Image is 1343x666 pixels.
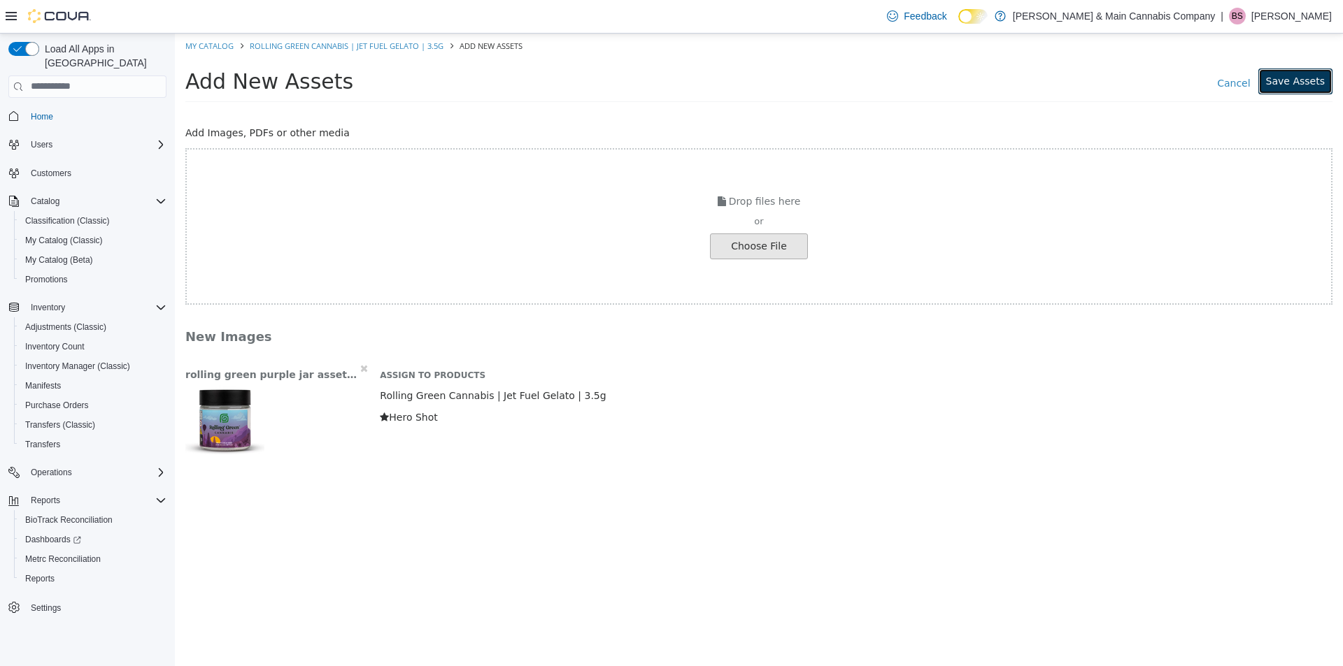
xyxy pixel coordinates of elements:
button: Transfers [14,435,172,454]
button: Save Assets [1083,35,1158,61]
span: Catalog [31,196,59,207]
span: Settings [25,598,166,616]
span: Feedback [904,9,946,23]
span: Reports [20,570,166,587]
button: Users [3,135,172,154]
span: Catalog [25,193,166,210]
span: Inventory [31,302,65,313]
a: Home [25,108,59,125]
span: Promotions [20,271,166,288]
button: Inventory [3,298,172,317]
p: [PERSON_NAME] [1251,8,1332,24]
a: My Catalog [10,7,59,17]
span: Inventory Count [25,341,85,352]
button: My Catalog (Classic) [14,231,172,250]
a: Settings [25,600,66,616]
p: [PERSON_NAME] & Main Cannabis Company [1013,8,1215,24]
a: My Catalog (Beta) [20,252,99,268]
span: Home [31,111,53,122]
a: Dashboards [14,530,172,549]
span: Purchase Orders [20,397,166,414]
p: Hero Shot [205,377,1158,391]
span: Classification (Classic) [20,212,166,229]
span: Reports [25,573,55,584]
a: Manifests [20,377,66,394]
p: | [1221,8,1223,24]
button: Inventory [25,299,71,316]
a: Transfers (Classic) [20,417,101,433]
span: Transfers (Classic) [25,419,95,430]
button: Inventory Manager (Classic) [14,356,172,376]
a: Classification (Classic) [20,212,115,229]
span: My Catalog (Classic) [20,232,166,249]
div: Barton Swan [1229,8,1246,24]
button: Reports [25,492,66,509]
button: Operations [25,464,78,481]
span: Transfers (Classic) [20,417,166,433]
a: Feedback [881,2,952,30]
button: Manifests [14,376,172,396]
button: Remove asset [185,327,194,343]
a: Customers [25,165,77,182]
a: Purchase Orders [20,397,94,414]
span: Users [25,136,166,153]
span: Home [25,108,166,125]
button: Reports [14,569,172,588]
button: Transfers (Classic) [14,415,172,435]
span: Add New Assets [285,7,348,17]
img: Cova [28,9,91,23]
button: Adjustments (Classic) [14,317,172,337]
span: Inventory Manager (Classic) [25,361,130,372]
a: Metrc Reconciliation [20,551,106,567]
span: Manifests [25,380,61,391]
button: Catalog [25,193,65,210]
span: Dashboards [20,531,166,548]
input: Dark Mode [958,9,988,24]
a: BioTrack Reconciliation [20,512,118,528]
a: Inventory Count [20,338,90,355]
h3: New Images [10,295,1049,311]
button: Metrc Reconciliation [14,549,172,569]
p: Rolling Green Cannabis | Jet Fuel Gelato | 3.5g [205,355,1158,370]
span: Add New Assets [10,36,178,60]
button: Purchase Orders [14,396,172,415]
a: Transfers [20,436,66,453]
span: Promotions [25,274,68,285]
span: Manifests [20,377,166,394]
div: or [12,181,1156,195]
span: My Catalog (Beta) [25,254,93,266]
a: My Catalog (Classic) [20,232,108,249]
span: Users [31,139,52,150]
button: Promotions [14,270,172,289]
a: Rolling Green Cannabis | Jet Fuel Gelato | 3.5g [75,7,269,17]
span: My Catalog (Beta) [20,252,166,268]
button: Catalog [3,191,172,211]
h6: Assign to Products [205,337,1158,348]
div: Choose File [535,200,633,226]
span: Classification (Classic) [25,215,110,226]
span: Metrc Reconciliation [20,551,166,567]
p: Drop files here [12,160,1156,177]
span: Purchase Orders [25,400,89,411]
span: Reports [31,495,60,506]
a: Reports [20,570,60,587]
button: Users [25,136,58,153]
span: BioTrack Reconciliation [20,512,166,528]
button: My Catalog (Beta) [14,250,172,270]
button: Classification (Classic) [14,211,172,231]
span: Operations [25,464,166,481]
button: Inventory Count [14,337,172,356]
p: Add Images, PDFs or other media [10,92,1158,107]
nav: Complex example [8,101,166,654]
span: Customers [31,168,71,179]
span: Adjustments (Classic) [20,319,166,335]
button: Home [3,106,172,126]
span: Adjustments (Classic) [25,321,106,333]
a: Dashboards [20,531,87,548]
span: BS [1232,8,1243,24]
a: Promotions [20,271,73,288]
span: Transfers [25,439,60,450]
a: Cancel [1035,37,1083,58]
span: Inventory Count [20,338,166,355]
